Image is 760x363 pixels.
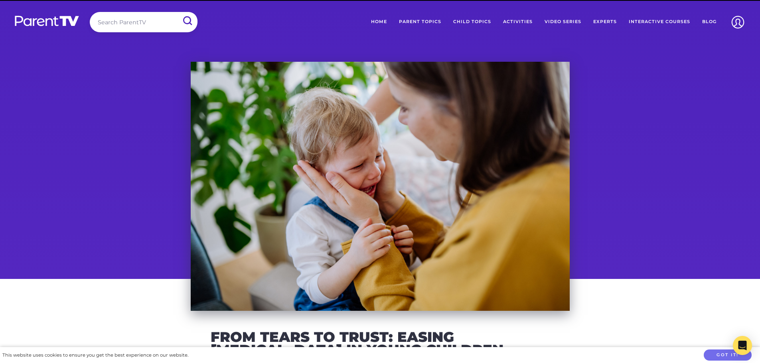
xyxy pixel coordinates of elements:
[696,12,722,32] a: Blog
[587,12,623,32] a: Experts
[90,12,197,32] input: Search ParentTV
[704,349,752,361] button: Got it!
[539,12,587,32] a: Video Series
[2,351,188,359] div: This website uses cookies to ensure you get the best experience on our website.
[623,12,696,32] a: Interactive Courses
[497,12,539,32] a: Activities
[211,331,550,356] h2: From Tears to Trust: Easing [MEDICAL_DATA] in Young Children
[393,12,447,32] a: Parent Topics
[447,12,497,32] a: Child Topics
[365,12,393,32] a: Home
[728,12,748,32] img: Account
[177,12,197,30] input: Submit
[733,336,752,355] div: Open Intercom Messenger
[14,15,80,27] img: parenttv-logo-white.4c85aaf.svg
